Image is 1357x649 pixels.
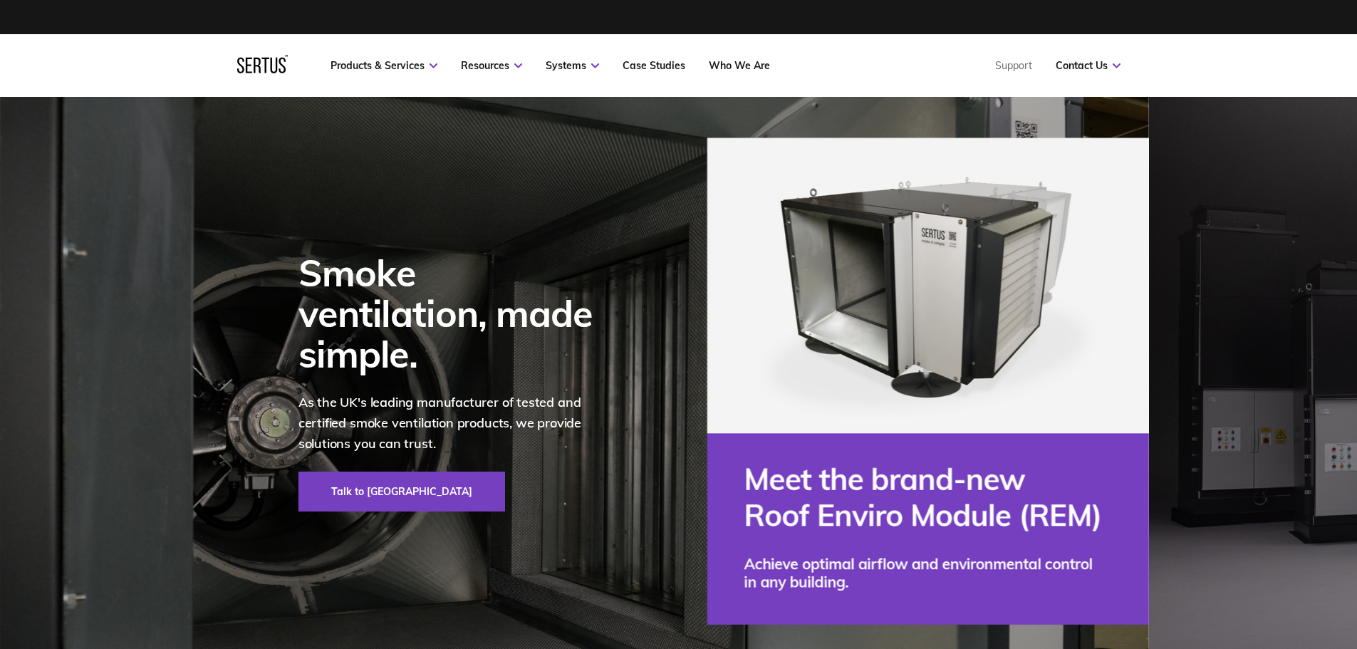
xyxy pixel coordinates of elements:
a: Case Studies [623,59,685,72]
a: Contact Us [1056,59,1121,72]
a: Talk to [GEOGRAPHIC_DATA] [298,472,505,512]
a: Products & Services [331,59,437,72]
a: Systems [546,59,599,72]
p: As the UK's leading manufacturer of tested and certified smoke ventilation products, we provide s... [298,393,612,454]
a: Resources [461,59,522,72]
a: Support [995,59,1032,72]
a: Who We Are [709,59,770,72]
div: Smoke ventilation, made simple. [298,252,612,375]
